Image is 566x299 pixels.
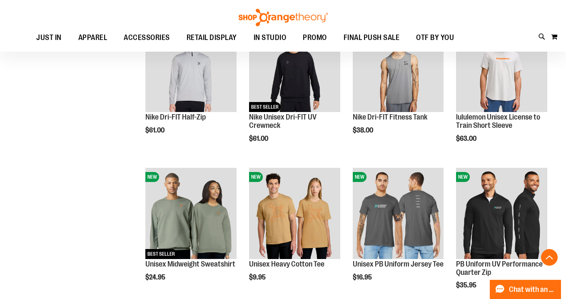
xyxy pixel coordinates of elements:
a: PROMO [294,28,335,47]
a: Nike Dri-FIT Half-Zip [145,113,206,121]
span: APPAREL [78,28,107,47]
a: FINAL PUSH SALE [335,28,408,47]
span: $35.95 [456,282,478,289]
span: $9.95 [249,274,267,281]
span: $61.00 [145,127,166,134]
a: JUST IN [28,28,70,47]
a: Nike Unisex Dri-FIT UV CrewneckNEWBEST SELLER [249,21,340,113]
span: $61.00 [249,135,269,142]
span: NEW [145,172,159,182]
a: Unisex PB Uniform Jersey TeeNEW [353,168,444,260]
img: Unisex Midweight Sweatshirt [145,168,237,259]
a: RETAIL DISPLAY [178,28,245,47]
span: BEST SELLER [145,249,177,259]
span: NEW [249,172,263,182]
button: Back To Top [541,249,558,266]
a: Nike Dri-FIT Half-ZipNEW [145,21,237,113]
span: BEST SELLER [249,102,281,112]
img: Nike Unisex Dri-FIT UV Crewneck [249,21,340,112]
span: $24.95 [145,274,167,281]
span: RETAIL DISPLAY [187,28,237,47]
span: $63.00 [456,135,478,142]
div: product [141,17,241,155]
img: Shop Orangetheory [237,9,329,26]
img: PB Uniform UV Performance Quarter Zip [456,168,547,259]
a: PB Uniform UV Performance Quarter Zip [456,260,543,277]
a: Unisex Midweight SweatshirtNEWBEST SELLER [145,168,237,260]
a: Unisex PB Uniform Jersey Tee [353,260,444,268]
a: ACCESSORIES [115,28,178,47]
div: product [452,17,551,163]
div: product [349,17,448,155]
span: ACCESSORIES [124,28,170,47]
img: lululemon Unisex License to Train Short Sleeve [456,21,547,112]
img: Nike Dri-FIT Fitness Tank [353,21,444,112]
a: lululemon Unisex License to Train Short Sleeve [456,113,540,130]
span: OTF BY YOU [416,28,454,47]
span: JUST IN [36,28,62,47]
a: APPAREL [70,28,116,47]
span: NEW [353,172,367,182]
a: Unisex Midweight Sweatshirt [145,260,235,268]
img: Nike Dri-FIT Half-Zip [145,21,237,112]
a: IN STUDIO [245,28,295,47]
a: PB Uniform UV Performance Quarter ZipNEW [456,168,547,260]
a: lululemon Unisex License to Train Short SleeveNEW [456,21,547,113]
span: PROMO [303,28,327,47]
a: Nike Dri-FIT Fitness TankNEW [353,21,444,113]
a: Unisex Heavy Cotton Tee [249,260,324,268]
a: Nike Unisex Dri-FIT UV Crewneck [249,113,317,130]
img: Unisex Heavy Cotton Tee [249,168,340,259]
button: Chat with an Expert [490,280,561,299]
a: Unisex Heavy Cotton TeeNEW [249,168,340,260]
span: FINAL PUSH SALE [344,28,400,47]
span: $38.00 [353,127,374,134]
a: Nike Dri-FIT Fitness Tank [353,113,427,121]
span: Chat with an Expert [509,286,556,294]
span: NEW [456,172,470,182]
div: product [245,17,344,163]
span: $16.95 [353,274,373,281]
span: IN STUDIO [254,28,287,47]
img: Unisex PB Uniform Jersey Tee [353,168,444,259]
a: OTF BY YOU [408,28,462,47]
